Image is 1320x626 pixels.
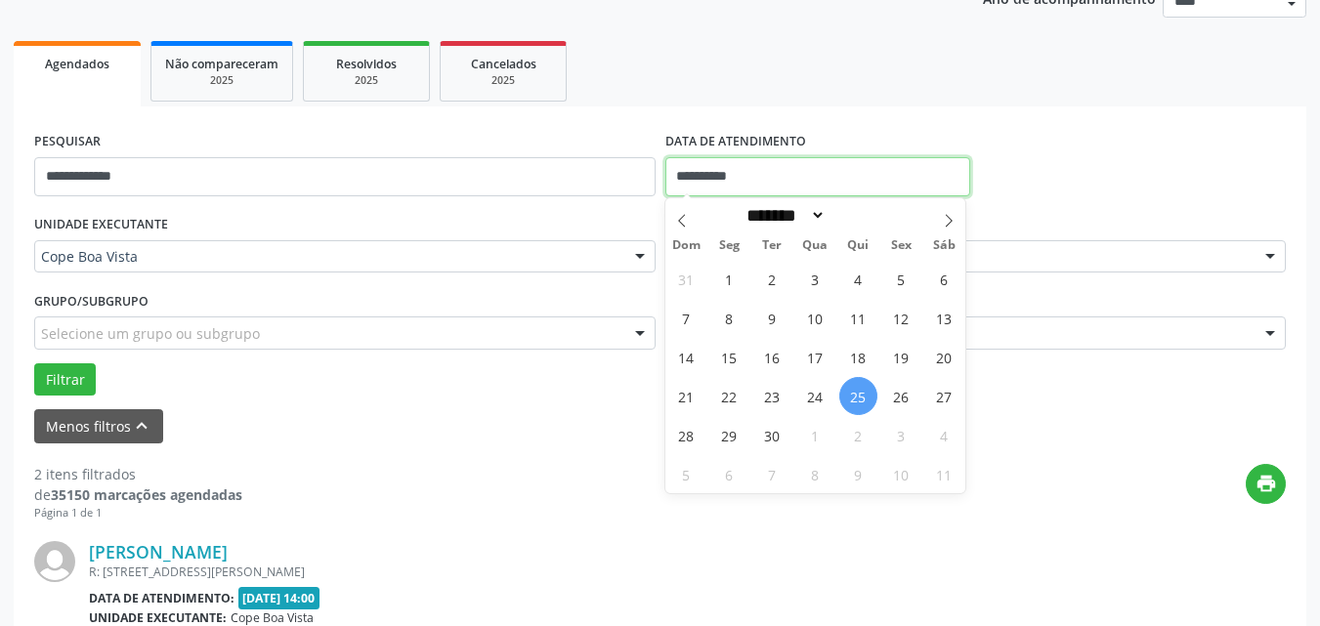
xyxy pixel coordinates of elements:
[710,416,748,454] span: Setembro 29, 2025
[839,416,877,454] span: Outubro 2, 2025
[922,239,965,252] span: Sáb
[879,239,922,252] span: Sex
[753,260,791,298] span: Setembro 2, 2025
[839,299,877,337] span: Setembro 11, 2025
[796,338,834,376] span: Setembro 17, 2025
[925,455,963,493] span: Outubro 11, 2025
[318,73,415,88] div: 2025
[667,338,705,376] span: Setembro 14, 2025
[34,210,168,240] label: UNIDADE EXECUTANTE
[665,239,708,252] span: Dom
[925,260,963,298] span: Setembro 6, 2025
[165,56,278,72] span: Não compareceram
[471,56,536,72] span: Cancelados
[336,56,397,72] span: Resolvidos
[89,609,227,626] b: Unidade executante:
[45,56,109,72] span: Agendados
[925,299,963,337] span: Setembro 13, 2025
[796,260,834,298] span: Setembro 3, 2025
[165,73,278,88] div: 2025
[89,563,993,580] div: R: [STREET_ADDRESS][PERSON_NAME]
[882,416,920,454] span: Outubro 3, 2025
[750,239,793,252] span: Ter
[741,205,827,226] select: Month
[882,455,920,493] span: Outubro 10, 2025
[89,541,228,563] a: [PERSON_NAME]
[753,455,791,493] span: Outubro 7, 2025
[710,260,748,298] span: Setembro 1, 2025
[796,416,834,454] span: Outubro 1, 2025
[925,377,963,415] span: Setembro 27, 2025
[882,299,920,337] span: Setembro 12, 2025
[796,455,834,493] span: Outubro 8, 2025
[836,239,879,252] span: Qui
[882,338,920,376] span: Setembro 19, 2025
[753,299,791,337] span: Setembro 9, 2025
[34,541,75,582] img: img
[753,416,791,454] span: Setembro 30, 2025
[710,455,748,493] span: Outubro 6, 2025
[925,416,963,454] span: Outubro 4, 2025
[34,286,149,316] label: Grupo/Subgrupo
[667,416,705,454] span: Setembro 28, 2025
[89,590,234,606] b: Data de atendimento:
[131,415,152,437] i: keyboard_arrow_up
[793,239,836,252] span: Qua
[665,127,806,157] label: DATA DE ATENDIMENTO
[710,377,748,415] span: Setembro 22, 2025
[839,455,877,493] span: Outubro 9, 2025
[710,299,748,337] span: Setembro 8, 2025
[707,239,750,252] span: Seg
[41,247,616,267] span: Cope Boa Vista
[710,338,748,376] span: Setembro 15, 2025
[1246,464,1286,504] button: print
[34,464,242,484] div: 2 itens filtrados
[753,377,791,415] span: Setembro 23, 2025
[882,377,920,415] span: Setembro 26, 2025
[826,205,890,226] input: Year
[925,338,963,376] span: Setembro 20, 2025
[34,363,96,396] button: Filtrar
[231,609,314,626] span: Cope Boa Vista
[238,587,320,609] span: [DATE] 14:00
[34,484,242,505] div: de
[34,505,242,522] div: Página 1 de 1
[839,338,877,376] span: Setembro 18, 2025
[667,455,705,493] span: Outubro 5, 2025
[1256,473,1277,494] i: print
[454,73,552,88] div: 2025
[839,260,877,298] span: Setembro 4, 2025
[796,377,834,415] span: Setembro 24, 2025
[667,377,705,415] span: Setembro 21, 2025
[753,338,791,376] span: Setembro 16, 2025
[667,260,705,298] span: Agosto 31, 2025
[34,127,101,157] label: PESQUISAR
[839,377,877,415] span: Setembro 25, 2025
[51,485,242,504] strong: 35150 marcações agendadas
[41,323,260,344] span: Selecione um grupo ou subgrupo
[796,299,834,337] span: Setembro 10, 2025
[882,260,920,298] span: Setembro 5, 2025
[667,299,705,337] span: Setembro 7, 2025
[34,409,163,443] button: Menos filtroskeyboard_arrow_up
